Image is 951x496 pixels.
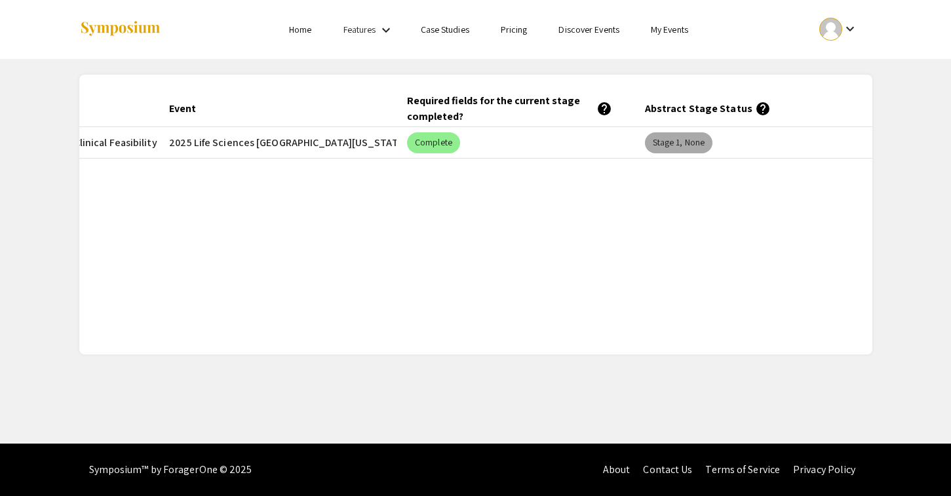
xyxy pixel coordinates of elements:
a: Features [343,24,376,35]
a: Contact Us [643,463,692,476]
a: Privacy Policy [793,463,855,476]
button: Expand account dropdown [805,14,872,44]
div: Required fields for the current stage completed? [407,93,612,124]
mat-cell: 2025 Life Sciences [GEOGRAPHIC_DATA][US_STATE] STEM Undergraduate Symposium [159,127,397,159]
div: Event [169,101,208,117]
mat-icon: Expand account dropdown [842,21,858,37]
mat-chip: Complete [407,132,460,153]
a: My Events [651,24,688,35]
a: Terms of Service [705,463,780,476]
div: Required fields for the current stage completed?help [407,93,624,124]
mat-icon: help [596,101,612,117]
a: Home [289,24,311,35]
a: About [603,463,631,476]
div: Event [169,101,196,117]
mat-chip: Stage 1, None [645,132,712,153]
a: Discover Events [558,24,619,35]
a: Pricing [501,24,528,35]
mat-icon: Expand Features list [378,22,394,38]
iframe: Chat [10,437,56,486]
mat-icon: help [755,101,771,117]
div: Symposium™ by ForagerOne © 2025 [89,444,252,496]
a: Case Studies [421,24,469,35]
img: Symposium by ForagerOne [79,20,161,38]
mat-header-cell: Abstract Stage Status [634,90,872,127]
